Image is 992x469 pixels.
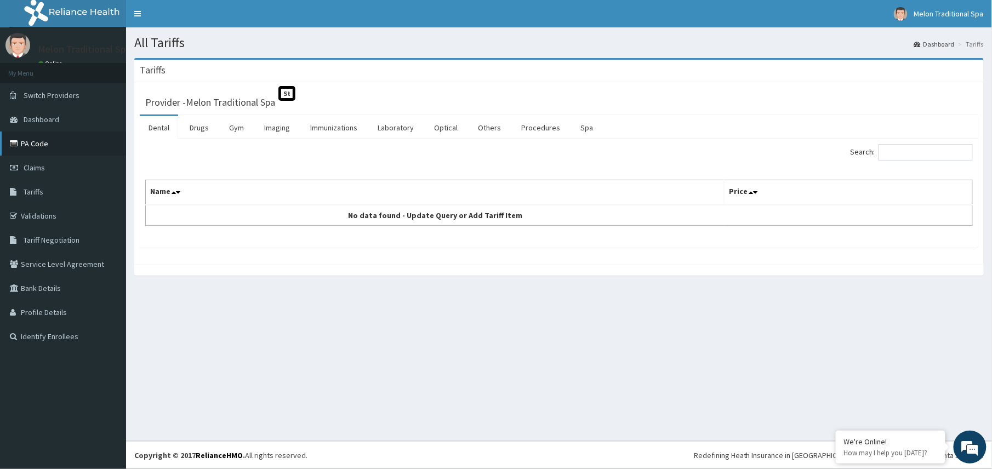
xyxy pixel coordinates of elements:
[914,39,955,49] a: Dashboard
[134,450,245,460] strong: Copyright © 2017 .
[220,116,253,139] a: Gym
[196,450,243,460] a: RelianceHMO
[126,441,992,469] footer: All rights reserved.
[844,437,937,447] div: We're Online!
[146,205,725,226] td: No data found - Update Query or Add Tariff Item
[24,115,59,124] span: Dashboard
[301,116,366,139] a: Immunizations
[24,187,43,197] span: Tariffs
[425,116,466,139] a: Optical
[38,44,131,54] p: Melon Traditional Spa
[914,9,984,19] span: Melon Traditional Spa
[879,144,973,161] input: Search:
[38,60,65,67] a: Online
[5,33,30,58] img: User Image
[369,116,423,139] a: Laboratory
[140,65,166,75] h3: Tariffs
[956,39,984,49] li: Tariffs
[469,116,510,139] a: Others
[725,180,973,205] th: Price
[24,163,45,173] span: Claims
[894,7,908,21] img: User Image
[694,450,984,461] div: Redefining Heath Insurance in [GEOGRAPHIC_DATA] using Telemedicine and Data Science!
[134,36,984,50] h1: All Tariffs
[512,116,569,139] a: Procedures
[145,98,275,107] h3: Provider - Melon Traditional Spa
[181,116,218,139] a: Drugs
[255,116,299,139] a: Imaging
[24,90,79,100] span: Switch Providers
[146,180,725,205] th: Name
[24,235,79,245] span: Tariff Negotiation
[572,116,602,139] a: Spa
[140,116,178,139] a: Dental
[851,144,973,161] label: Search:
[844,448,937,457] p: How may I help you today?
[278,86,295,101] span: St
